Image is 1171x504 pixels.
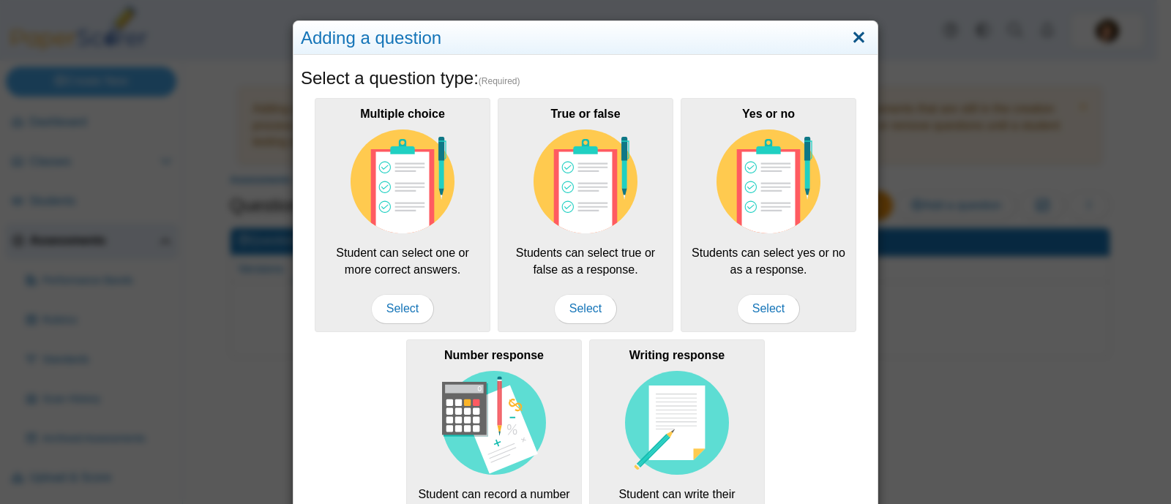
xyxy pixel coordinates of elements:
h5: Select a question type: [301,66,870,91]
img: item-type-number-response.svg [442,371,546,475]
b: Number response [444,349,544,361]
img: item-type-writing-response.svg [625,371,729,475]
b: Multiple choice [360,108,445,120]
b: Writing response [629,349,725,361]
span: Select [737,294,800,323]
span: Select [371,294,434,323]
a: Close [848,26,870,50]
div: Student can select one or more correct answers. [315,98,490,332]
b: True or false [550,108,620,120]
div: Students can select yes or no as a response. [681,98,856,332]
img: item-type-multiple-choice.svg [534,129,637,233]
img: item-type-multiple-choice.svg [717,129,820,233]
div: Adding a question [293,21,878,56]
img: item-type-multiple-choice.svg [351,129,454,233]
span: Select [554,294,617,323]
b: Yes or no [742,108,795,120]
div: Students can select true or false as a response. [498,98,673,332]
span: (Required) [479,75,520,88]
